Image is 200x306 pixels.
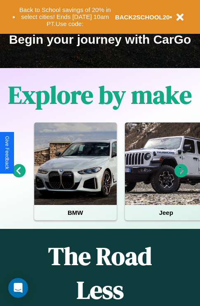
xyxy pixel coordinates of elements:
button: Back to School savings of 20% in select cities! Ends [DATE] 10am PT.Use code: [15,4,115,30]
h4: BMW [34,205,117,220]
div: Open Intercom Messenger [8,278,28,298]
b: BACK2SCHOOL20 [115,14,170,21]
div: Give Feedback [4,136,10,169]
h1: Explore by make [8,78,192,112]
